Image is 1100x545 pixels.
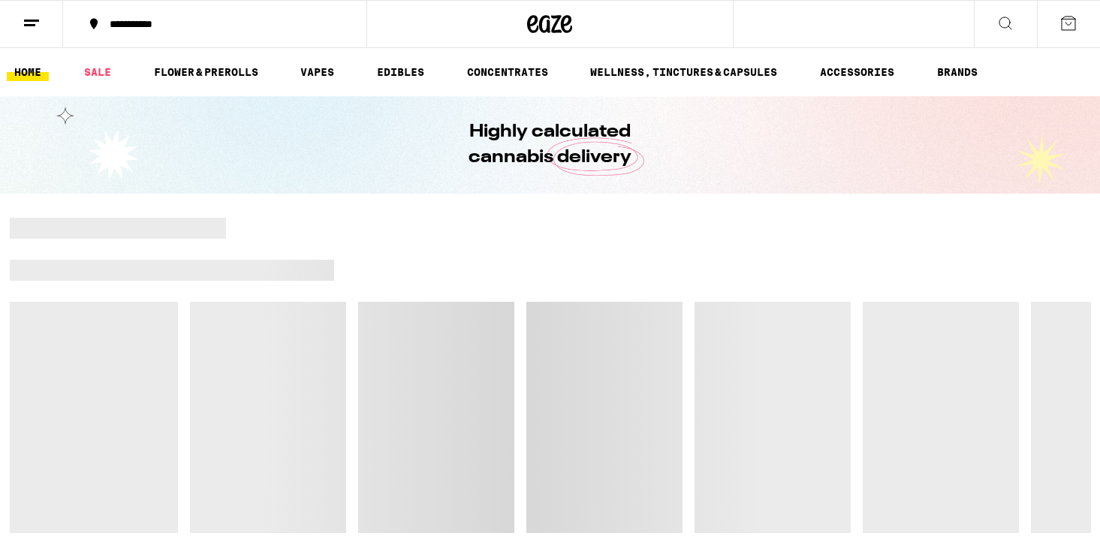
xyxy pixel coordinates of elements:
a: WELLNESS, TINCTURES & CAPSULES [583,63,785,81]
a: ACCESSORIES [812,63,902,81]
button: BRANDS [930,63,985,81]
a: SALE [77,63,119,81]
h1: Highly calculated cannabis delivery [426,119,674,170]
a: VAPES [293,63,342,81]
a: FLOWER & PREROLLS [146,63,266,81]
a: EDIBLES [369,63,432,81]
a: CONCENTRATES [460,63,556,81]
a: HOME [7,63,49,81]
